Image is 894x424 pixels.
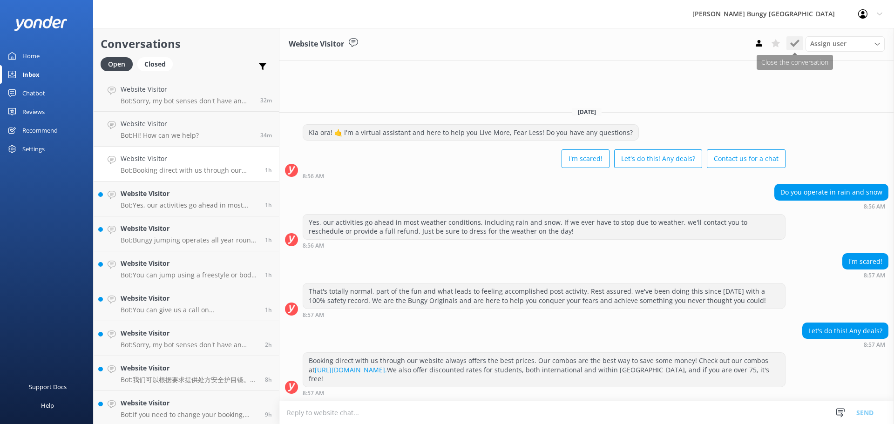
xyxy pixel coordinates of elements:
[842,272,888,278] div: Aug 28 2025 08:57am (UTC +12:00) Pacific/Auckland
[94,77,279,112] a: Website VisitorBot:Sorry, my bot senses don't have an answer for that, please try and rephrase yo...
[121,223,258,234] h4: Website Visitor
[121,271,258,279] p: Bot: You can jump using a freestyle or body harness at the Ledge Bungy, Taupo Bungy, and Auckland...
[41,396,54,415] div: Help
[265,411,272,418] span: Aug 28 2025 12:15am (UTC +12:00) Pacific/Auckland
[806,36,885,51] div: Assign User
[864,204,885,209] strong: 8:56 AM
[94,216,279,251] a: Website VisitorBot:Bungy jumping operates all year round, even in winter, and weather conditions ...
[94,251,279,286] a: Website VisitorBot:You can jump using a freestyle or body harness at the Ledge Bungy, Taupo Bungy...
[94,356,279,391] a: Website VisitorBot:我们可以根据要求提供处方安全护目镜。只需在办理登机手续时向我们的工作人员提出请求即可。8h
[94,182,279,216] a: Website VisitorBot:Yes, our activities go ahead in most weather conditions, including rain. It ma...
[289,38,344,50] h3: Website Visitor
[303,215,785,239] div: Yes, our activities go ahead in most weather conditions, including rain and snow. If we ever have...
[303,390,786,396] div: Aug 28 2025 08:57am (UTC +12:00) Pacific/Auckland
[265,271,272,279] span: Aug 28 2025 08:08am (UTC +12:00) Pacific/Auckland
[303,312,324,318] strong: 8:57 AM
[121,376,258,384] p: Bot: 我们可以根据要求提供处方安全护目镜。只需在办理登机手续时向我们的工作人员提出请求即可。
[121,258,258,269] h4: Website Visitor
[864,342,885,348] strong: 8:57 AM
[121,398,258,408] h4: Website Visitor
[29,377,67,396] div: Support Docs
[315,365,387,374] a: [URL][DOMAIN_NAME].
[864,273,885,278] strong: 8:57 AM
[22,140,45,158] div: Settings
[265,236,272,244] span: Aug 28 2025 08:38am (UTC +12:00) Pacific/Auckland
[121,166,258,175] p: Bot: Booking direct with us through our website always offers the best prices. Our combos are the...
[303,283,785,308] div: That's totally normal, part of the fun and what leads to feeling accomplished post activity. Rest...
[94,147,279,182] a: Website VisitorBot:Booking direct with us through our website always offers the best prices. Our ...
[260,131,272,139] span: Aug 28 2025 09:26am (UTC +12:00) Pacific/Auckland
[121,411,258,419] p: Bot: If you need to change your booking, please give us a call on [PHONE_NUMBER], [PHONE_NUMBER] ...
[265,306,272,314] span: Aug 28 2025 08:06am (UTC +12:00) Pacific/Auckland
[802,341,888,348] div: Aug 28 2025 08:57am (UTC +12:00) Pacific/Auckland
[121,97,253,105] p: Bot: Sorry, my bot senses don't have an answer for that, please try and rephrase your question, I...
[121,306,258,314] p: Bot: You can give us a call on [PHONE_NUMBER] or [PHONE_NUMBER] to chat with a crew member. Our o...
[121,201,258,209] p: Bot: Yes, our activities go ahead in most weather conditions, including rain. It makes for an epi...
[303,390,324,396] strong: 8:57 AM
[137,59,177,69] a: Closed
[303,174,324,179] strong: 8:56 AM
[265,376,272,384] span: Aug 28 2025 01:18am (UTC +12:00) Pacific/Auckland
[101,57,133,71] div: Open
[14,16,68,31] img: yonder-white-logo.png
[121,154,258,164] h4: Website Visitor
[572,108,602,116] span: [DATE]
[265,341,272,349] span: Aug 28 2025 07:57am (UTC +12:00) Pacific/Auckland
[121,341,258,349] p: Bot: Sorry, my bot senses don't have an answer for that, please try and rephrase your question, I...
[121,328,258,338] h4: Website Visitor
[121,236,258,244] p: Bot: Bungy jumping operates all year round, even in winter, and weather conditions like rain do n...
[22,102,45,121] div: Reviews
[22,121,58,140] div: Recommend
[303,242,786,249] div: Aug 28 2025 08:56am (UTC +12:00) Pacific/Auckland
[303,311,786,318] div: Aug 28 2025 08:57am (UTC +12:00) Pacific/Auckland
[843,254,888,269] div: I'm scared!
[303,243,324,249] strong: 8:56 AM
[303,173,786,179] div: Aug 28 2025 08:56am (UTC +12:00) Pacific/Auckland
[121,131,199,140] p: Bot: Hi! How can we help?
[137,57,173,71] div: Closed
[101,59,137,69] a: Open
[94,321,279,356] a: Website VisitorBot:Sorry, my bot senses don't have an answer for that, please try and rephrase yo...
[707,149,786,168] button: Contact us for a chat
[94,112,279,147] a: Website VisitorBot:Hi! How can we help?34m
[303,353,785,387] div: Booking direct with us through our website always offers the best prices. Our combos are the best...
[774,203,888,209] div: Aug 28 2025 08:56am (UTC +12:00) Pacific/Auckland
[265,201,272,209] span: Aug 28 2025 08:47am (UTC +12:00) Pacific/Auckland
[121,84,253,94] h4: Website Visitor
[121,188,258,199] h4: Website Visitor
[94,286,279,321] a: Website VisitorBot:You can give us a call on [PHONE_NUMBER] or [PHONE_NUMBER] to chat with a crew...
[810,39,847,49] span: Assign user
[121,363,258,373] h4: Website Visitor
[803,323,888,339] div: Let's do this! Any deals?
[775,184,888,200] div: Do you operate in rain and snow
[101,35,272,53] h2: Conversations
[265,166,272,174] span: Aug 28 2025 08:57am (UTC +12:00) Pacific/Auckland
[562,149,610,168] button: I'm scared!
[22,84,45,102] div: Chatbot
[22,65,40,84] div: Inbox
[121,293,258,303] h4: Website Visitor
[22,47,40,65] div: Home
[614,149,702,168] button: Let's do this! Any deals?
[303,125,638,141] div: Kia ora! 🤙 I'm a virtual assistant and here to help you Live More, Fear Less! Do you have any que...
[260,96,272,104] span: Aug 28 2025 09:28am (UTC +12:00) Pacific/Auckland
[121,119,199,129] h4: Website Visitor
